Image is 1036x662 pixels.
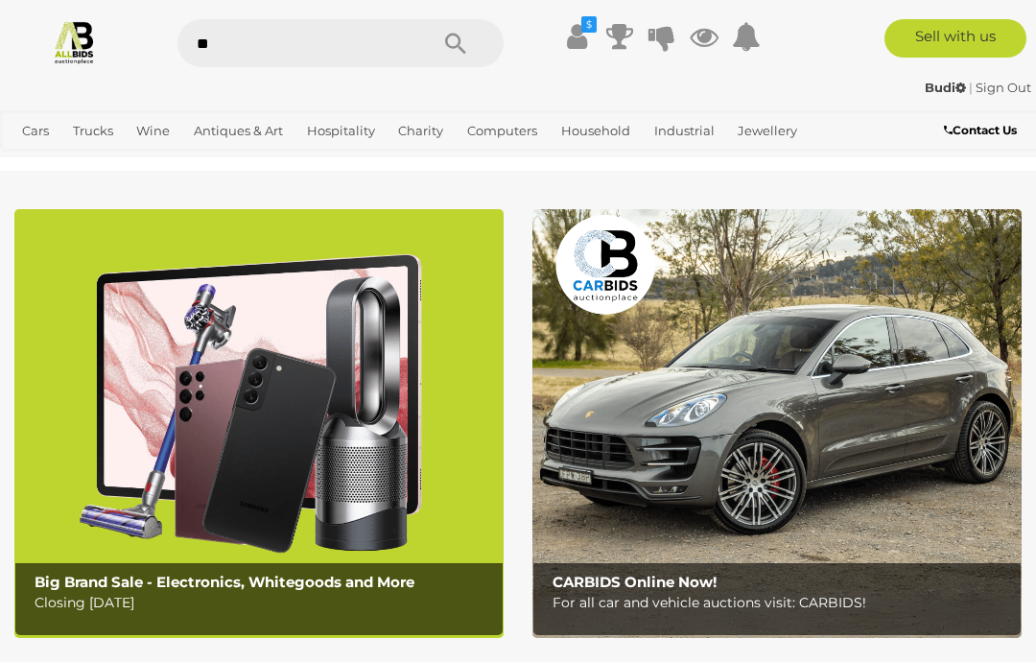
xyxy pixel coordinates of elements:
[408,19,504,67] button: Search
[969,80,973,95] span: |
[75,147,129,178] a: Sports
[129,115,177,147] a: Wine
[299,115,383,147] a: Hospitality
[553,591,1011,615] p: For all car and vehicle auctions visit: CARBIDS!
[532,209,1022,638] a: CARBIDS Online Now! CARBIDS Online Now! For all car and vehicle auctions visit: CARBIDS!
[532,209,1022,638] img: CARBIDS Online Now!
[186,115,291,147] a: Antiques & Art
[553,573,717,591] b: CARBIDS Online Now!
[14,209,504,638] img: Big Brand Sale - Electronics, Whitegoods and More
[390,115,451,147] a: Charity
[35,573,414,591] b: Big Brand Sale - Electronics, Whitegoods and More
[14,209,504,638] a: Big Brand Sale - Electronics, Whitegoods and More Big Brand Sale - Electronics, Whitegoods and Mo...
[52,19,97,64] img: Allbids.com.au
[14,147,66,178] a: Office
[944,123,1017,137] b: Contact Us
[925,80,969,95] a: Budi
[65,115,121,147] a: Trucks
[925,80,966,95] strong: Budi
[137,147,289,178] a: [GEOGRAPHIC_DATA]
[884,19,1027,58] a: Sell with us
[976,80,1031,95] a: Sign Out
[563,19,592,54] a: $
[944,120,1022,141] a: Contact Us
[581,16,597,33] i: $
[459,115,545,147] a: Computers
[553,115,638,147] a: Household
[14,115,57,147] a: Cars
[730,115,805,147] a: Jewellery
[35,591,493,615] p: Closing [DATE]
[647,115,722,147] a: Industrial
